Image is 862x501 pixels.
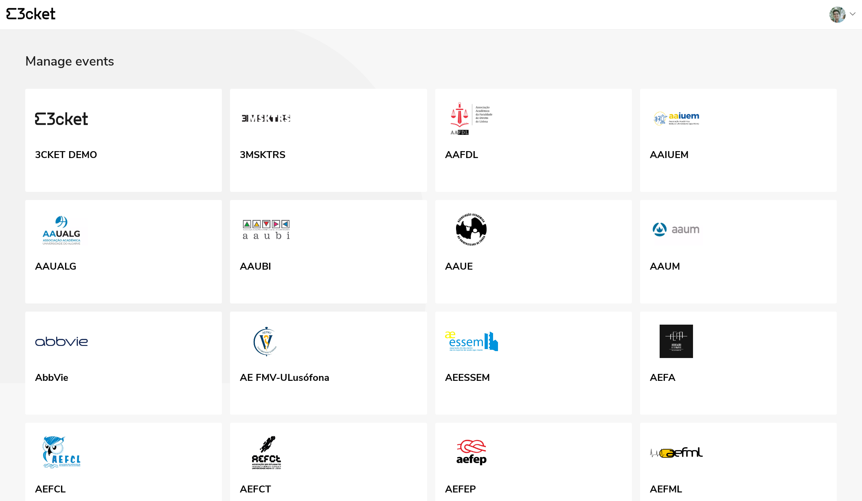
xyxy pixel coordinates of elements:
[240,146,285,161] div: 3MSKTRS
[640,89,837,192] a: AAIUEM AAIUEM
[445,481,476,495] div: AEFEP
[240,258,271,272] div: AAUBI
[445,369,490,384] div: AEESSEM
[35,369,68,384] div: AbbVie
[230,312,427,415] a: AE FMV-ULusófona AE FMV-ULusófona
[240,481,271,495] div: AEFCT
[25,312,222,415] a: AbbVie AbbVie
[25,54,837,89] div: Manage events
[445,436,498,472] img: AEFEP
[240,102,293,138] img: 3MSKTRS
[240,369,329,384] div: AE FMV-ULusófona
[240,213,293,250] img: AAUBI
[650,481,682,495] div: AEFML
[445,258,473,272] div: AAUE
[35,102,88,138] img: 3CKET DEMO
[650,258,680,272] div: AAUM
[445,146,478,161] div: AAFDL
[35,436,88,472] img: AEFCL
[650,146,689,161] div: AAIUEM
[445,102,498,138] img: AAFDL
[230,200,427,303] a: AAUBI AAUBI
[650,325,703,361] img: AEFA
[35,258,77,272] div: AAUALG
[230,89,427,192] a: 3MSKTRS 3MSKTRS
[640,200,837,303] a: AAUM AAUM
[35,146,97,161] div: 3CKET DEMO
[650,102,703,138] img: AAIUEM
[35,481,66,495] div: AEFCL
[240,436,293,472] img: AEFCT
[240,325,293,361] img: AE FMV-ULusófona
[650,369,676,384] div: AEFA
[35,325,88,361] img: AbbVie
[445,325,498,361] img: AEESSEM
[435,89,632,192] a: AAFDL AAFDL
[435,312,632,415] a: AEESSEM AEESSEM
[445,213,498,250] img: AAUE
[640,312,837,415] a: AEFA AEFA
[7,8,16,20] g: {' '}
[7,8,55,22] a: {' '}
[650,436,703,472] img: AEFML
[25,89,222,192] a: 3CKET DEMO 3CKET DEMO
[35,213,88,250] img: AAUALG
[650,213,703,250] img: AAUM
[435,200,632,303] a: AAUE AAUE
[25,200,222,303] a: AAUALG AAUALG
